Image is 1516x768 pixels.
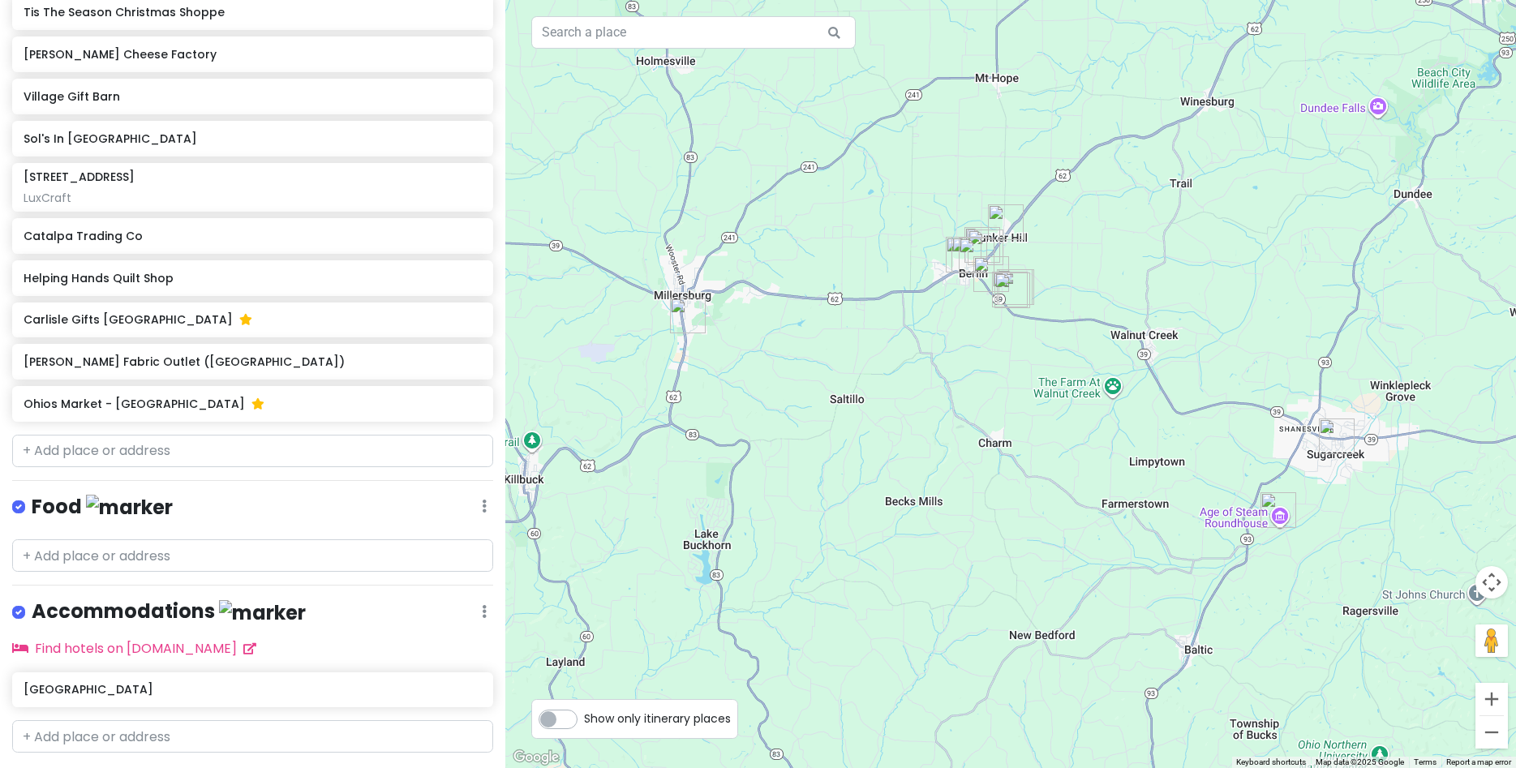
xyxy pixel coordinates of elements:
button: Drag Pegman onto the map to open Street View [1475,624,1508,657]
span: Map data ©2025 Google [1316,757,1404,766]
h6: Sol's In [GEOGRAPHIC_DATA] [24,131,481,146]
div: Country Acres Mini Golf [994,272,1030,308]
i: Starred [251,398,264,410]
button: Zoom in [1475,683,1508,715]
input: + Add place or address [12,435,493,467]
span: Show only itinerary places [584,710,731,727]
div: 4363 OH-39 [992,272,1028,307]
div: Zinck's Fabric Outlet (Berlin) [973,256,1009,292]
input: + Add place or address [12,539,493,572]
div: Ohios Market - Berlin [988,204,1024,240]
div: Catalpa Trading Co [951,237,987,272]
img: Google [509,747,563,768]
button: Map camera controls [1475,566,1508,599]
a: Open this area in Google Maps (opens a new window) [509,747,563,768]
img: marker [219,600,306,625]
input: Search a place [531,16,856,49]
h6: Village Gift Barn [24,89,481,104]
div: Snoopers Antique Mall & More [964,227,1000,263]
button: Zoom out [1475,716,1508,749]
h4: Accommodations [32,599,306,625]
div: Sol's In Berlin [946,237,981,272]
h6: Tis The Season Christmas Shoppe [24,5,481,19]
input: + Add place or address [12,720,493,753]
h6: Ohios Market - [GEOGRAPHIC_DATA] [24,397,481,411]
h6: Helping Hands Quilt Shop [24,271,481,285]
img: marker [86,495,173,520]
h6: Catalpa Trading Co [24,229,481,243]
div: Amish Country Theater [997,269,1033,305]
h6: [PERSON_NAME] Fabric Outlet ([GEOGRAPHIC_DATA]) [24,354,481,369]
div: Goodwill [670,298,706,333]
a: Find hotels on [DOMAIN_NAME] [12,639,256,658]
button: Keyboard shortcuts [1236,757,1306,768]
h4: Food [32,494,173,521]
div: Sugarcreek [1319,418,1355,454]
h6: [PERSON_NAME] Cheese Factory [24,47,481,62]
h6: [STREET_ADDRESS] [24,169,135,184]
h6: Carlisle Gifts [GEOGRAPHIC_DATA] [24,312,481,327]
h6: [GEOGRAPHIC_DATA] [24,682,481,697]
i: Starred [239,314,252,325]
a: Terms (opens in new tab) [1414,757,1437,766]
div: Share & Care [968,230,1003,265]
div: Age of Steam Roundhouse [1260,492,1296,528]
div: LuxCraft [24,191,481,205]
a: Report a map error [1446,757,1511,766]
div: Berlin Encore Hotel & Suites [998,269,1034,305]
div: Berlin Village Antique Mall [959,238,994,273]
